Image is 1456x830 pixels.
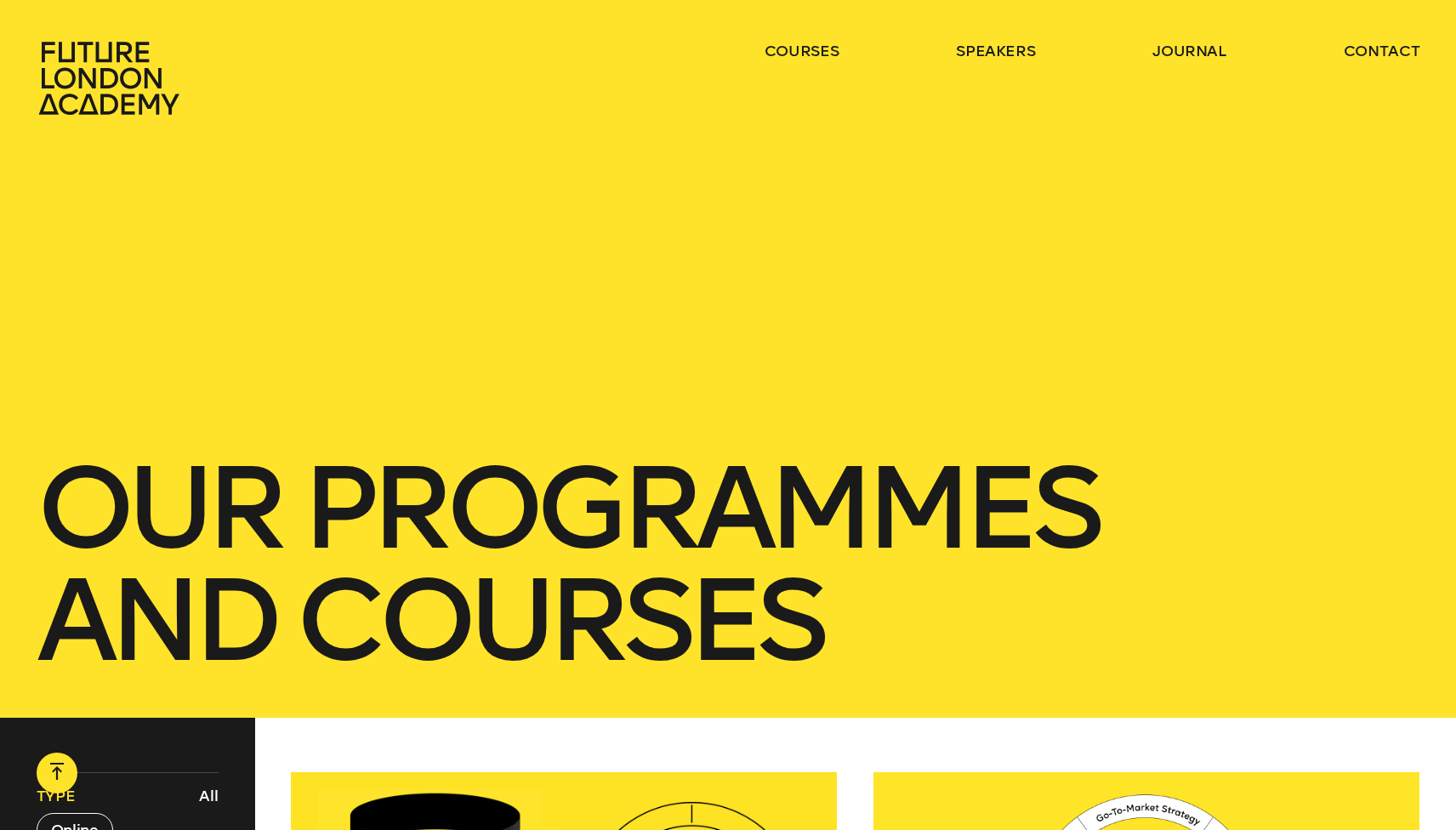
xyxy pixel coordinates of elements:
h1: our Programmes and courses [37,452,1419,677]
a: contact [1344,41,1420,61]
a: courses [765,41,839,61]
button: All [195,782,223,810]
a: speakers [956,41,1035,61]
a: journal [1152,41,1226,61]
span: Type [37,786,76,806]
